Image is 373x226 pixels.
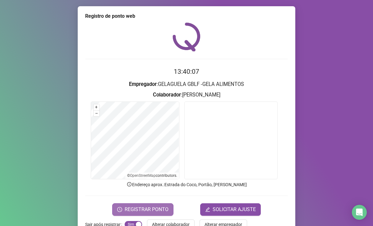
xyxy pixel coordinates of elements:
[174,68,199,75] time: 13:40:07
[125,206,168,213] span: REGISTRAR PONTO
[352,205,367,220] div: Open Intercom Messenger
[85,181,288,188] p: Endereço aprox. : Estrada do Coco, Portão, [PERSON_NAME]
[94,104,99,110] button: +
[129,81,157,87] strong: Empregador
[205,207,210,212] span: edit
[127,181,132,187] span: info-circle
[130,173,156,178] a: OpenStreetMap
[85,91,288,99] h3: : [PERSON_NAME]
[85,12,288,20] div: Registro de ponto web
[200,203,261,216] button: editSOLICITAR AJUSTE
[85,80,288,88] h3: : GELAGUELA GBLF -GELA ALIMENTOS
[127,173,177,178] li: © contributors.
[213,206,256,213] span: SOLICITAR AJUSTE
[117,207,122,212] span: clock-circle
[112,203,173,216] button: REGISTRAR PONTO
[153,92,181,98] strong: Colaborador
[94,111,99,116] button: –
[173,22,200,51] img: QRPoint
